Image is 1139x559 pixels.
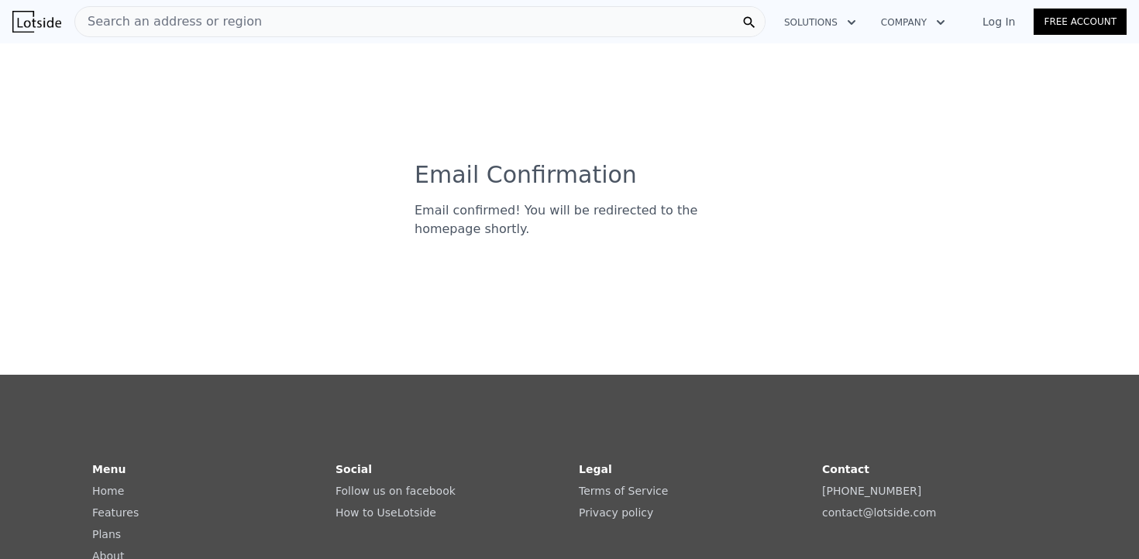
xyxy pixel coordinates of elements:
[92,485,124,497] a: Home
[869,9,958,36] button: Company
[772,9,869,36] button: Solutions
[92,528,121,540] a: Plans
[822,485,921,497] a: [PHONE_NUMBER]
[92,463,126,475] strong: Menu
[579,485,668,497] a: Terms of Service
[1034,9,1127,35] a: Free Account
[415,161,724,189] h3: Email Confirmation
[415,201,724,238] div: Email confirmed! You will be redirected to the homepage shortly.
[336,485,456,497] a: Follow us on facebook
[336,506,436,519] a: How to UseLotside
[822,506,936,519] a: contact@lotside.com
[336,463,372,475] strong: Social
[75,12,262,31] span: Search an address or region
[964,14,1034,29] a: Log In
[12,11,61,33] img: Lotside
[579,506,653,519] a: Privacy policy
[92,506,139,519] a: Features
[579,463,612,475] strong: Legal
[822,463,869,475] strong: Contact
